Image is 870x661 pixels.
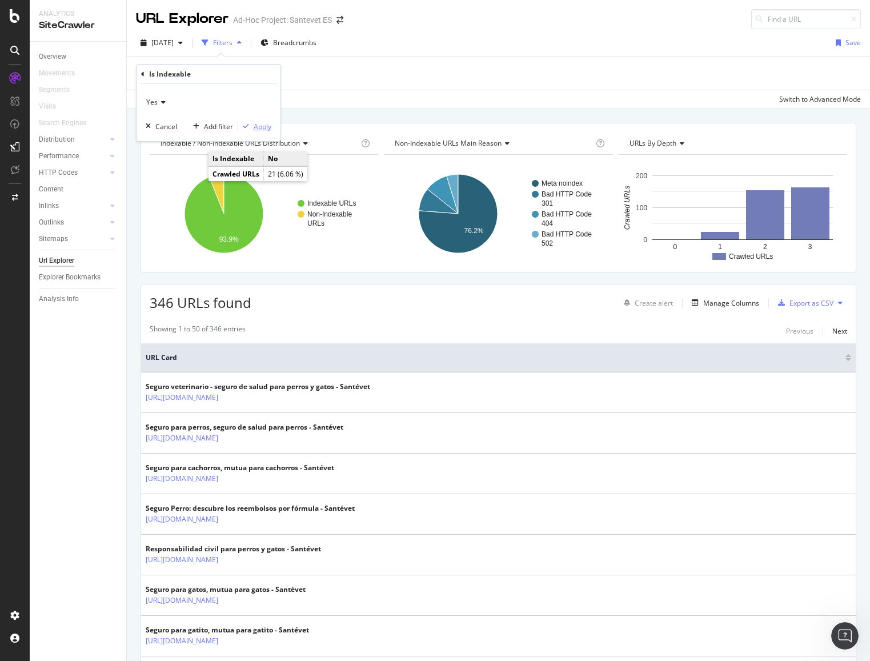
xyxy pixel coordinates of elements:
a: Analysis Info [39,293,118,305]
div: Segments [39,84,70,96]
button: Previous [786,324,813,338]
text: 0 [643,236,647,244]
div: Switch to Advanced Mode [779,94,861,104]
div: Responsabilidad civil para perros y gatos - Santévet [146,544,321,554]
text: 2 [763,243,767,251]
text: 100 [636,204,647,212]
td: Crawled URLs [209,167,264,182]
div: Overview [39,51,66,63]
iframe: Intercom live chat [831,622,859,650]
a: [URL][DOMAIN_NAME] [146,392,218,403]
text: Crawled URLs [623,186,631,230]
div: Distribution [39,134,75,146]
button: Add filter [189,121,233,132]
div: Seguro veterinario - seguro de salud para perros y gatos - Santévet [146,382,370,392]
text: 0 [673,243,677,251]
div: Filters [213,38,232,47]
text: Bad HTTP Code [542,190,592,198]
button: Filters [197,34,246,52]
text: 76.2% [464,227,484,235]
button: Switch to Advanced Mode [775,90,861,109]
div: Inlinks [39,200,59,212]
a: [URL][DOMAIN_NAME] [146,554,218,566]
div: HTTP Codes [39,167,78,179]
button: Save [831,34,861,52]
a: Overview [39,51,118,63]
div: Add filter [204,122,233,131]
a: Distribution [39,134,107,146]
button: Apply [238,121,271,132]
button: Export as CSV [773,294,833,312]
button: Cancel [141,121,177,132]
a: Sitemaps [39,233,107,245]
div: Seguro para gatos, mutua para gatos - Santévet [146,584,306,595]
div: URL Explorer [136,9,228,29]
text: Crawled URLs [729,253,773,261]
svg: A chart. [384,164,610,263]
button: [DATE] [136,34,187,52]
button: Create alert [619,294,673,312]
text: 502 [542,239,553,247]
a: Search Engines [39,117,98,129]
text: 93.9% [219,235,239,243]
a: Content [39,183,118,195]
text: 3 [808,243,812,251]
div: Save [845,38,861,47]
div: Performance [39,150,79,162]
div: Visits [39,101,56,113]
td: Is Indexable [209,151,264,166]
div: Seguro para perros, seguro de salud para perros - Santévet [146,422,343,432]
div: Explorer Bookmarks [39,271,101,283]
a: Url Explorer [39,255,118,267]
text: 200 [636,172,647,180]
a: Segments [39,84,81,96]
text: 301 [542,199,553,207]
svg: A chart. [619,164,844,263]
span: URLs by Depth [630,138,676,148]
div: Search Engines [39,117,86,129]
div: Manage Columns [703,298,759,308]
td: No [264,151,308,166]
div: Seguro para cachorros, mutua para cachorros - Santévet [146,463,334,473]
div: Sitemaps [39,233,68,245]
a: [URL][DOMAIN_NAME] [146,432,218,444]
a: Explorer Bookmarks [39,271,118,283]
div: Seguro para gatito, mutua para gatito - Santévet [146,625,309,635]
button: Manage Columns [687,296,759,310]
h4: URLs by Depth [627,134,837,153]
svg: A chart. [150,164,375,263]
div: Analysis Info [39,293,79,305]
h4: Non-Indexable URLs Main Reason [392,134,593,153]
td: 21 (6.06 %) [264,167,308,182]
a: Visits [39,101,67,113]
span: URL Card [146,352,843,363]
a: [URL][DOMAIN_NAME] [146,473,218,484]
text: URLs [307,219,324,227]
a: [URL][DOMAIN_NAME] [146,514,218,525]
div: Showing 1 to 50 of 346 entries [150,324,246,338]
div: Seguro Perro: descubre los reembolsos por fórmula - Santévet [146,503,355,514]
a: Outlinks [39,217,107,229]
div: Is Indexable [149,69,191,79]
div: Cancel [155,122,177,131]
div: Url Explorer [39,255,74,267]
span: 2025 Aug. 27th [151,38,174,47]
a: [URL][DOMAIN_NAME] [146,635,218,647]
a: Performance [39,150,107,162]
span: Breadcrumbs [273,38,316,47]
div: Content [39,183,63,195]
text: 1 [718,243,722,251]
div: Create alert [635,298,673,308]
text: Non-Indexable [307,210,352,218]
div: Outlinks [39,217,64,229]
text: Bad HTTP Code [542,210,592,218]
div: Next [832,326,847,336]
div: Apply [254,122,271,131]
span: Yes [146,97,158,107]
button: Breadcrumbs [256,34,321,52]
div: Ad-Hoc Project: Santevet ES [233,14,332,26]
text: Meta noindex [542,179,583,187]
